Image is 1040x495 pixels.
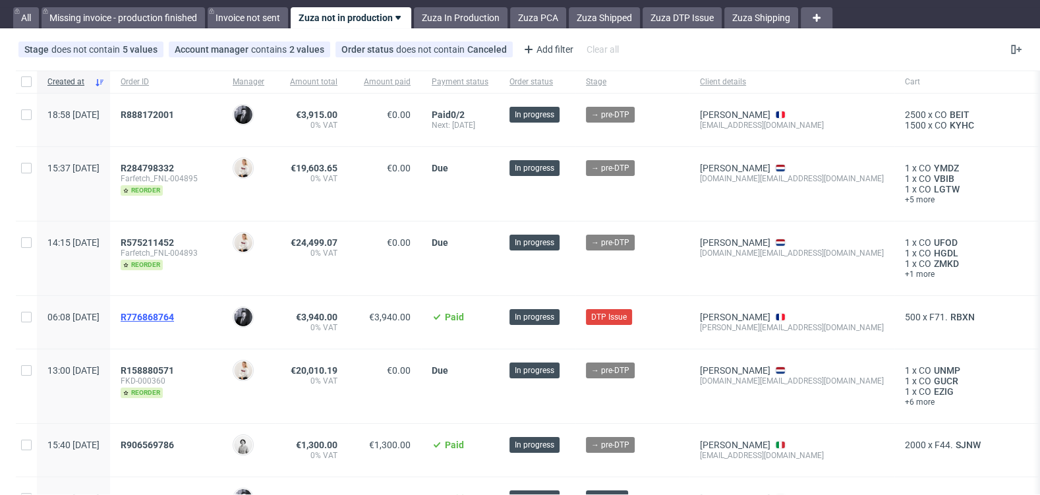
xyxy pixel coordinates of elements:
[432,237,448,248] span: Due
[121,365,177,376] a: R158880571
[121,185,163,196] span: reorder
[291,7,411,28] a: Zuza not in production
[953,440,983,450] a: SJNW
[121,260,163,270] span: reorder
[515,162,554,174] span: In progress
[905,109,926,120] span: 2500
[591,364,629,376] span: → pre-DTP
[234,361,252,380] img: Mari Fok
[24,44,51,55] span: Stage
[369,312,411,322] span: €3,940.00
[700,76,884,88] span: Client details
[121,312,174,322] span: R776868764
[919,258,931,269] span: CO
[919,248,931,258] span: CO
[931,386,956,397] span: EZIG
[643,7,722,28] a: Zuza DTP Issue
[42,7,205,28] a: Missing invoice - production finished
[515,237,554,248] span: In progress
[700,163,770,173] a: [PERSON_NAME]
[234,436,252,454] img: Dudek Mariola
[121,440,177,450] a: R906569786
[905,248,910,258] span: 1
[121,248,212,258] span: Farfetch_FNL-004893
[296,312,337,322] span: €3,940.00
[234,159,252,177] img: Mari Fok
[905,365,910,376] span: 1
[121,173,212,184] span: Farfetch_FNL-004895
[369,440,411,450] span: €1,300.00
[591,237,629,248] span: → pre-DTP
[700,450,884,461] div: [EMAIL_ADDRESS][DOMAIN_NAME]
[510,7,566,28] a: Zuza PCA
[919,237,931,248] span: CO
[445,440,464,450] span: Paid
[935,440,953,450] span: F44.
[935,109,947,120] span: CO
[234,308,252,326] img: Philippe Dubuy
[700,312,770,322] a: [PERSON_NAME]
[586,76,679,88] span: Stage
[121,365,174,376] span: R158880571
[121,388,163,398] span: reorder
[251,44,289,55] span: contains
[387,365,411,376] span: €0.00
[289,44,324,55] div: 2 values
[432,121,475,130] span: [DATE]
[905,376,910,386] span: 1
[724,7,798,28] a: Zuza Shipping
[919,376,931,386] span: CO
[947,120,977,131] span: KYHC
[935,120,947,131] span: CO
[291,163,337,173] span: €19,603.65
[515,364,554,376] span: In progress
[919,184,931,194] span: CO
[569,7,640,28] a: Zuza Shipped
[919,365,931,376] span: CO
[700,365,770,376] a: [PERSON_NAME]
[905,163,910,173] span: 1
[509,76,565,88] span: Order status
[396,44,467,55] span: does not contain
[518,39,576,60] div: Add filter
[285,248,337,258] span: 0% VAT
[285,173,337,184] span: 0% VAT
[387,163,411,173] span: €0.00
[931,258,962,269] a: ZMKD
[121,76,212,88] span: Order ID
[47,237,100,248] span: 14:15 [DATE]
[931,237,960,248] a: UFOD
[700,440,770,450] a: [PERSON_NAME]
[905,386,910,397] span: 1
[121,376,212,386] span: FKD-000360
[929,312,948,322] span: F71.
[285,450,337,461] span: 0% VAT
[121,237,174,248] span: R575211452
[123,44,158,55] div: 5 values
[700,237,770,248] a: [PERSON_NAME]
[591,311,627,323] span: DTP Issue
[591,439,629,451] span: → pre-DTP
[905,237,910,248] span: 1
[121,163,177,173] a: R284798332
[414,7,507,28] a: Zuza In Production
[233,76,264,88] span: Manager
[905,120,926,131] span: 1500
[931,163,962,173] a: YMDZ
[387,237,411,248] span: €0.00
[905,312,921,322] span: 500
[121,237,177,248] a: R575211452
[341,44,396,55] span: Order status
[905,440,926,450] span: 2000
[296,440,337,450] span: €1,300.00
[291,237,337,248] span: €24,499.07
[234,233,252,252] img: Mari Fok
[432,163,448,173] span: Due
[919,173,931,184] span: CO
[931,365,963,376] a: UNMP
[931,173,957,184] a: VBIB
